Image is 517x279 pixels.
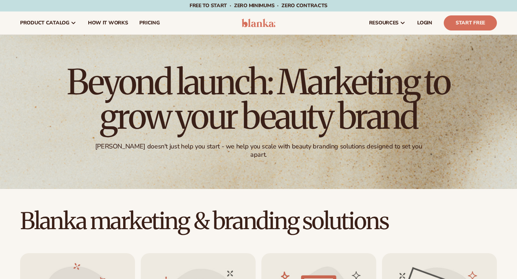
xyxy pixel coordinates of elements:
[417,20,432,26] span: LOGIN
[139,20,159,26] span: pricing
[363,11,411,34] a: resources
[90,142,427,159] div: [PERSON_NAME] doesn't just help you start - we help you scale with beauty branding solutions desi...
[82,11,134,34] a: How It Works
[411,11,438,34] a: LOGIN
[242,19,276,27] img: logo
[14,11,82,34] a: product catalog
[134,11,165,34] a: pricing
[61,65,456,134] h1: Beyond launch: Marketing to grow your beauty brand
[88,20,128,26] span: How It Works
[190,2,327,9] span: Free to start · ZERO minimums · ZERO contracts
[444,15,497,30] a: Start Free
[20,20,69,26] span: product catalog
[369,20,399,26] span: resources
